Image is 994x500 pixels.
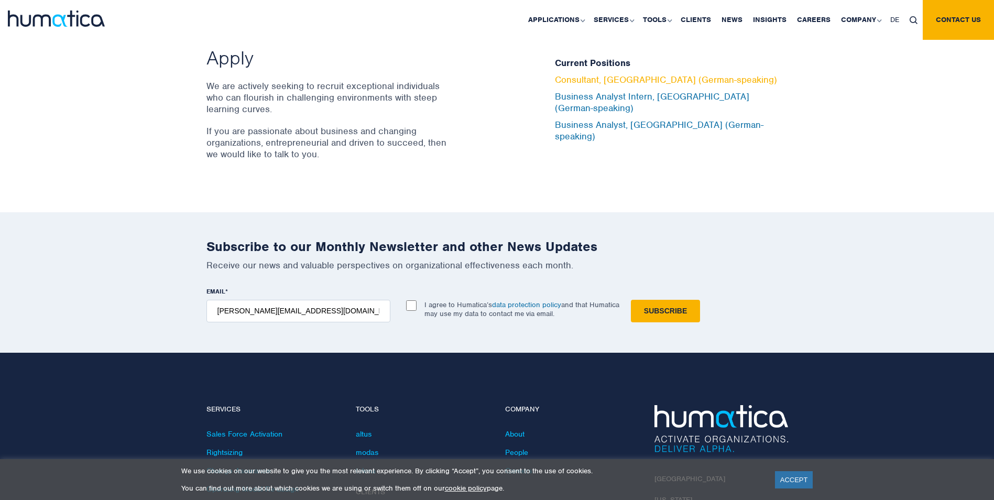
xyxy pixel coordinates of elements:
[406,300,417,311] input: I agree to Humatica’sdata protection policyand that Humatica may use my data to contact me via em...
[356,429,372,439] a: altus
[631,300,700,322] input: Subscribe
[555,91,749,114] a: Business Analyst Intern, [GEOGRAPHIC_DATA] (German-speaking)
[206,238,788,255] h2: Subscribe to our Monthly Newsletter and other News Updates
[424,300,619,318] p: I agree to Humatica’s and that Humatica may use my data to contact me via email.
[206,448,243,457] a: Rightsizing
[555,58,788,69] h5: Current Positions
[181,466,762,475] p: We use cookies on our website to give you the most relevant experience. By clicking “Accept”, you...
[890,15,899,24] span: DE
[356,448,378,457] a: modas
[555,119,763,142] a: Business Analyst, [GEOGRAPHIC_DATA] (German-speaking)
[505,448,528,457] a: People
[206,300,390,322] input: name@company.com
[206,259,788,271] p: Receive our news and valuable perspectives on organizational effectiveness each month.
[206,80,450,115] p: We are actively seeking to recruit exceptional individuals who can flourish in challenging enviro...
[206,287,225,296] span: EMAIL
[555,74,777,85] a: Consultant, [GEOGRAPHIC_DATA] (German-speaking)
[181,484,762,493] p: You can find out more about which cookies we are using or switch them off on our page.
[356,405,489,414] h4: Tools
[910,16,917,24] img: search_icon
[775,471,813,488] a: ACCEPT
[505,405,639,414] h4: Company
[492,300,561,309] a: data protection policy
[206,125,450,160] p: If you are passionate about business and changing organizations, entrepreneurial and driven to su...
[505,429,525,439] a: About
[206,405,340,414] h4: Services
[206,46,450,70] h2: Apply
[654,405,788,452] img: Humatica
[445,484,487,493] a: cookie policy
[206,429,282,439] a: Sales Force Activation
[8,10,105,27] img: logo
